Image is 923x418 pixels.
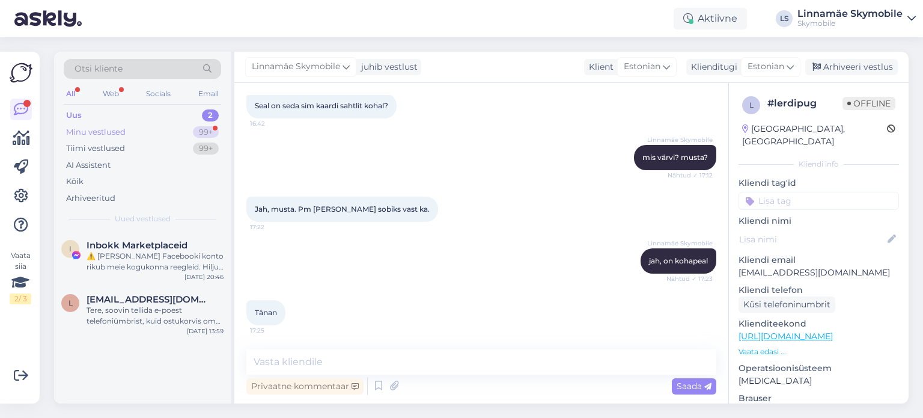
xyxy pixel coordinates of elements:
span: Estonian [624,60,660,73]
span: Offline [842,97,895,110]
p: Kliendi tag'id [739,177,899,189]
span: jah, on kohapeal [649,256,708,265]
span: Seal on seda sim kaardi sahtlit kohal? [255,101,388,110]
div: Privaatne kommentaar [246,378,364,395]
div: [DATE] 13:59 [187,327,224,336]
div: Socials [144,86,173,102]
span: Nähtud ✓ 17:12 [668,171,713,180]
div: Küsi telefoninumbrit [739,297,835,313]
div: ⚠️ [PERSON_NAME] Facebooki konto rikub meie kogukonna reegleid. Hiljuti on meie süsteem saanud ka... [87,251,224,272]
span: mis värvi? musta? [642,153,708,162]
span: Linnamäe Skymobile [252,60,340,73]
span: 17:25 [250,326,295,335]
img: Askly Logo [10,61,32,84]
div: Vaata siia [10,250,31,304]
span: Otsi kliente [75,63,123,75]
span: Saada [677,381,711,392]
p: Brauser [739,392,899,405]
span: Jah, musta. Pm [PERSON_NAME] sobiks vast ka. [255,204,430,214]
div: 2 [202,109,219,121]
div: Klienditugi [686,61,737,73]
div: Aktiivne [674,8,747,29]
div: 99+ [193,143,219,155]
span: Inbokk Marketplaceid [87,240,187,251]
div: juhib vestlust [356,61,418,73]
p: [MEDICAL_DATA] [739,375,899,387]
span: 16:42 [250,119,295,128]
div: Klient [584,61,614,73]
span: Nähtud ✓ 17:23 [666,274,713,283]
span: 17:22 [250,223,295,232]
p: Kliendi telefon [739,284,899,297]
span: I [69,244,72,253]
div: Minu vestlused [66,126,126,138]
span: Estonian [748,60,784,73]
span: Tänan [255,308,277,317]
div: 2 / 3 [10,294,31,304]
a: [URL][DOMAIN_NAME] [739,331,833,342]
input: Lisa nimi [739,233,885,246]
div: AI Assistent [66,159,111,171]
p: Operatsioonisüsteem [739,362,899,375]
div: Kliendi info [739,159,899,170]
div: Skymobile [797,19,903,28]
span: Linnamäe Skymobile [647,239,713,248]
p: [EMAIL_ADDRESS][DOMAIN_NAME] [739,266,899,279]
p: Vaata edasi ... [739,346,899,357]
span: Uued vestlused [115,214,171,224]
span: Linnamäe Skymobile [647,135,713,144]
p: Kliendi nimi [739,215,899,227]
a: Linnamäe SkymobileSkymobile [797,9,916,28]
p: Kliendi email [739,254,899,266]
span: l [69,298,73,307]
div: Uus [66,109,82,121]
div: [DATE] 20:46 [184,272,224,281]
div: Tiimi vestlused [66,143,125,155]
div: All [64,86,78,102]
div: Email [196,86,221,102]
div: Arhiveeritud [66,192,115,204]
div: # lerdipug [767,96,842,111]
span: liisijuhe@gmail.com [87,294,212,305]
div: [GEOGRAPHIC_DATA], [GEOGRAPHIC_DATA] [742,123,887,148]
div: Tere, soovin tellida e-poest telefoniümbrist, kuid ostukorvis oma andmeid sisestades [PERSON_NAME... [87,305,224,327]
input: Lisa tag [739,192,899,210]
p: Klienditeekond [739,318,899,330]
span: l [749,100,754,109]
div: Arhiveeri vestlus [805,59,898,75]
div: LS [776,10,793,27]
div: Web [100,86,121,102]
div: Linnamäe Skymobile [797,9,903,19]
div: 99+ [193,126,219,138]
div: Kõik [66,176,84,188]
